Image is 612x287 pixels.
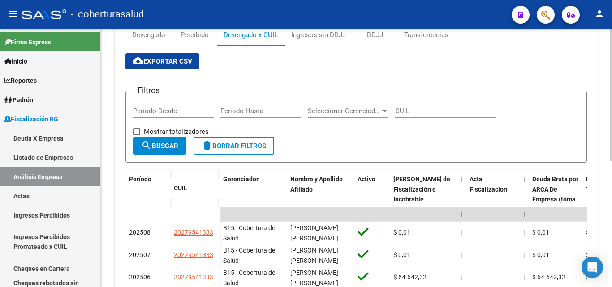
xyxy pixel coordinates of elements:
h3: Filtros [133,84,164,97]
span: $ 0,01 [586,229,603,236]
span: Deuda Bruta por ARCA De Empresa (toma en cuenta todos los afiliados) [532,176,578,223]
div: Devengado x CUIL [224,30,278,40]
span: Inicio [4,56,27,66]
span: | [523,229,525,236]
span: Borrar Filtros [202,142,266,150]
span: | [461,251,462,258]
span: Firma Express [4,37,51,47]
span: Exportar CSV [133,57,192,65]
mat-icon: menu [7,9,18,19]
span: 202508 [129,229,151,236]
button: Borrar Filtros [194,137,274,155]
span: B15 - Cobertura de Salud [223,224,275,242]
span: Fiscalización RG [4,114,58,124]
span: 20279541333 [174,229,213,236]
span: | [461,274,462,281]
span: B15 - Cobertura de Salud [223,269,275,287]
span: $ 0,01 [393,229,410,236]
span: [PERSON_NAME] de Fiscalización e Incobrable [393,176,450,203]
span: - coberturasalud [71,4,144,24]
span: B15 - Cobertura de Salud [223,247,275,264]
datatable-header-cell: | [520,170,529,230]
datatable-header-cell: Acta Fiscalizacion [466,170,520,230]
mat-icon: person [594,9,605,19]
span: | [461,176,462,183]
datatable-header-cell: | [457,170,466,230]
div: DDJJ [367,30,383,40]
datatable-header-cell: Nombre y Apellido Afiliado [287,170,354,230]
span: Padrón [4,95,33,105]
span: Acta Fiscalizacion [470,176,507,193]
span: $ 0,01 [586,251,603,258]
datatable-header-cell: Activo [354,170,390,230]
div: Ingresos sin DDJJ [291,30,346,40]
button: Buscar [133,137,186,155]
datatable-header-cell: Deuda Bruta por ARCA De Empresa (toma en cuenta todos los afiliados) [529,170,582,230]
datatable-header-cell: Gerenciador [220,170,287,230]
datatable-header-cell: Deuda Bruta Neto de Fiscalización e Incobrable [390,170,457,230]
span: Activo [358,176,375,183]
span: Nombre y Apellido Afiliado [290,176,343,193]
mat-icon: delete [202,140,212,151]
datatable-header-cell: CUIL [170,179,220,198]
span: $ 64.642,32 [393,274,427,281]
span: 20279541333 [174,251,213,258]
button: Exportar CSV [125,53,199,69]
span: $ 0,01 [532,229,549,236]
span: [PERSON_NAME] [PERSON_NAME] [290,247,338,264]
datatable-header-cell: Período [125,170,170,207]
span: $ 64.642,32 [532,274,565,281]
span: CUIL [174,184,187,192]
span: Mostrar totalizadores [144,126,209,137]
span: $ 0,01 [532,251,549,258]
div: Transferencias [404,30,448,40]
div: Percibido [181,30,209,40]
span: 202507 [129,251,151,258]
mat-icon: search [141,140,152,151]
span: [PERSON_NAME] [PERSON_NAME] [290,269,338,287]
mat-icon: cloud_download [133,56,143,66]
div: Open Intercom Messenger [582,257,603,278]
span: | [523,176,525,183]
span: | [461,229,462,236]
span: 20279541333 [174,274,213,281]
span: | [461,210,462,218]
span: Reportes [4,76,37,86]
span: $ 0,01 [393,251,410,258]
span: | [523,274,525,281]
div: Devengado [132,30,165,40]
span: 202506 [129,274,151,281]
span: Gerenciador [223,176,259,183]
span: Período [129,176,151,183]
span: | [523,251,525,258]
span: Buscar [141,142,178,150]
span: | [523,210,525,218]
span: Seleccionar Gerenciador [308,107,380,115]
span: [PERSON_NAME] [PERSON_NAME] [290,224,338,242]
